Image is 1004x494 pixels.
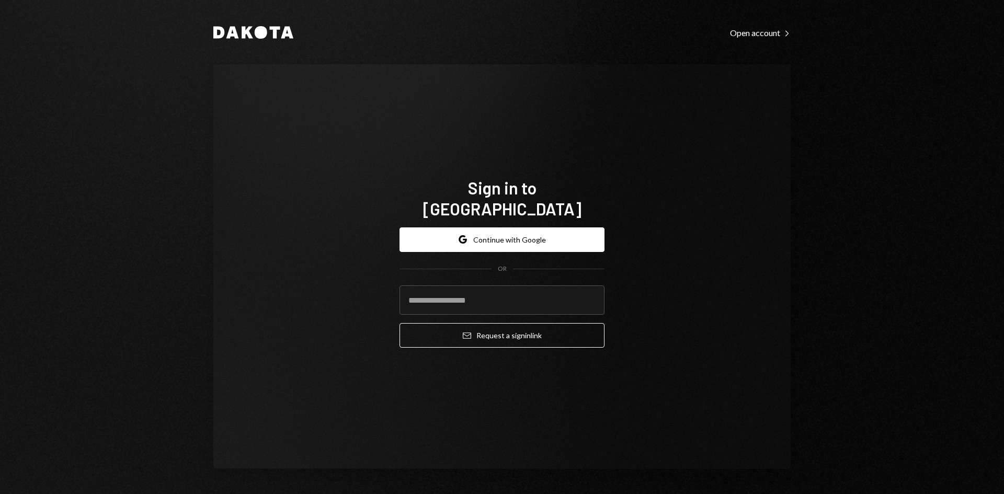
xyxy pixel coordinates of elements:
button: Continue with Google [400,227,604,252]
button: Request a signinlink [400,323,604,348]
a: Open account [730,27,791,38]
div: Open account [730,28,791,38]
h1: Sign in to [GEOGRAPHIC_DATA] [400,177,604,219]
div: OR [498,265,507,273]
